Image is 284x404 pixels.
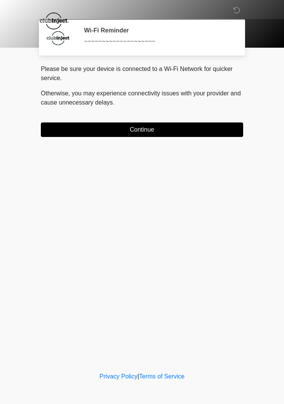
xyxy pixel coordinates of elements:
[100,373,138,380] a: Privacy Policy
[113,99,115,106] span: .
[139,373,184,380] a: Terms of Service
[41,64,243,83] p: Please be sure your device is connected to a Wi-Fi Network for quicker service.
[41,89,243,107] p: Otherwise, you may experience connectivity issues with your provider and cause unnecessary delays
[137,373,139,380] a: |
[33,6,74,36] img: ClubInject - Southlake Logo
[41,122,243,137] button: Continue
